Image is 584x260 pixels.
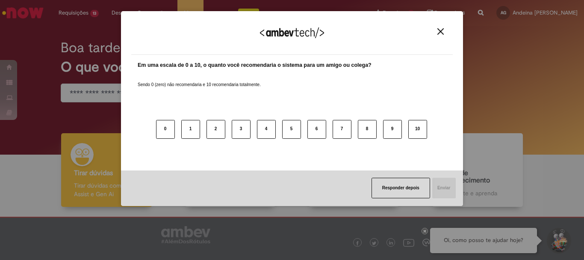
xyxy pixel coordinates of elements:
[383,120,402,139] button: 9
[206,120,225,139] button: 2
[260,27,324,38] img: Logo Ambevtech
[408,120,427,139] button: 10
[181,120,200,139] button: 1
[156,120,175,139] button: 0
[358,120,377,139] button: 8
[437,28,444,35] img: Close
[232,120,251,139] button: 3
[138,61,372,69] label: Em uma escala de 0 a 10, o quanto você recomendaria o sistema para um amigo ou colega?
[372,178,430,198] button: Responder depois
[333,120,351,139] button: 7
[257,120,276,139] button: 4
[307,120,326,139] button: 6
[138,72,261,88] label: Sendo 0 (zero) não recomendaria e 10 recomendaria totalmente.
[282,120,301,139] button: 5
[435,28,446,35] button: Close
